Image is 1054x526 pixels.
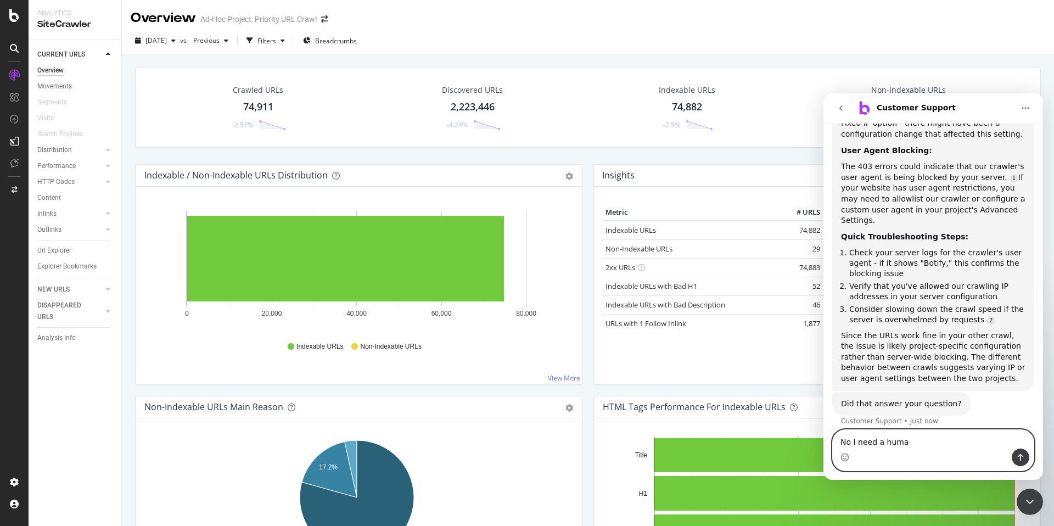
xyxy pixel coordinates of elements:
div: 74,882 [672,100,702,114]
a: Outlinks [37,224,103,236]
a: Distribution [37,144,103,156]
div: Overview [37,65,64,76]
a: URLs with 1 Follow Inlink [606,318,686,328]
span: vs [180,36,189,45]
td: 29 [779,239,823,258]
div: Outlinks [37,224,61,236]
div: gear [565,172,573,180]
th: # URLS [779,204,823,221]
a: Content [37,192,114,204]
th: Change [823,204,878,221]
div: Non-Indexable URLs Main Reason [144,401,283,412]
text: Title [635,451,648,459]
div: gear [565,404,573,412]
li: Consider slowing down the crawl speed if the server is overwhelmed by requests [26,211,202,231]
div: 74,911 [243,100,273,114]
div: Indexable URLs [659,85,715,96]
div: DISAPPEARED URLS [37,300,93,323]
span: Breadcrumbs [315,36,357,46]
a: Indexable URLs with Bad H1 [606,281,697,291]
div: Inlinks [37,208,57,220]
td: -2.5 % [823,221,878,240]
a: Visits [37,113,65,124]
div: HTML Tags Performance for Indexable URLs [603,401,786,412]
div: Ad-Hoc Project: Priority URL Crawl [200,14,317,25]
div: -2.51% [232,120,253,130]
div: Search Engines [37,128,83,140]
td: 1,877 [779,314,823,333]
div: Discovered URLs [442,85,503,96]
div: Analysis Info [37,332,76,344]
div: Visits [37,113,54,124]
div: Customer Support • Just now [18,324,115,331]
div: Explorer Bookmarks [37,261,97,272]
a: Indexable URLs [606,225,656,235]
button: [DATE] [131,32,180,49]
a: DISAPPEARED URLS [37,300,103,323]
div: Since the URLs work fine in your other crawl, the issue is likely project-specific configuration ... [18,237,202,291]
a: Overview [37,65,114,76]
a: 2xx URLs [606,262,635,272]
td: 74,883 [779,258,823,277]
button: Filters [242,32,289,49]
text: 0 [185,310,189,317]
a: Url Explorer [37,245,114,256]
div: Url Explorer [37,245,71,256]
span: 2025 Aug. 13th [145,36,167,45]
button: Emoji picker [17,360,26,368]
a: CURRENT URLS [37,49,103,60]
text: 17.2% [319,463,338,471]
div: Content [37,192,61,204]
td: -29.3 % [823,239,878,258]
iframe: Intercom live chat [1017,489,1043,515]
span: Previous [189,36,220,45]
div: A chart. [144,204,569,332]
th: Metric [603,204,779,221]
td: 52 [779,277,823,295]
div: Analytics [37,9,113,18]
div: Filters [257,36,276,46]
button: Breadcrumbs [299,32,361,49]
div: Did that answer your question? [18,305,138,316]
div: Customer Support says… [9,299,211,347]
a: Inlinks [37,208,103,220]
a: NEW URLS [37,284,103,295]
div: Performance [37,160,76,172]
button: Previous [189,32,233,49]
div: The 403 errors could indicate that our crawler's user agent is being blocked by your server. If y... [18,68,202,133]
text: 20,000 [262,310,282,317]
div: 2,223,446 [451,100,495,114]
div: Did that answer your question?Customer Support • Just now [9,299,147,323]
span: Non-Indexable URLs [360,342,421,351]
text: 40,000 [346,310,367,317]
a: Non-Indexable URLs [606,244,672,254]
b: User Agent Blocking: [18,53,109,61]
text: 60,000 [431,310,452,317]
td: 74,882 [779,221,823,240]
div: HTTP Codes [37,176,75,188]
b: Quick Troubleshooting Steps: [18,139,145,148]
li: Check your server logs for the crawler's user agent - if it shows "Botify," this confirms the blo... [26,154,202,185]
div: CURRENT URLS [37,49,85,60]
a: Source reference 9551726: [163,223,172,232]
a: Search Engines [37,128,94,140]
a: Movements [37,81,114,92]
div: Crawled URLs [233,85,283,96]
a: Explorer Bookmarks [37,261,114,272]
li: Verify that you've allowed our crawling IP addresses in your server configuration [26,188,202,208]
div: Segments [37,97,67,108]
td: +2.0 % [823,277,878,295]
textarea: Message… [9,337,210,355]
div: Non-Indexable URLs [871,85,946,96]
div: SiteCrawler [37,18,113,31]
span: Indexable URLs [296,342,343,351]
div: NEW URLS [37,284,70,295]
a: Indexable URLs with Bad Description [606,300,725,310]
iframe: Intercom live chat [823,93,1043,480]
div: -2.5% [663,120,680,130]
div: Distribution [37,144,72,156]
a: Segments [37,97,78,108]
